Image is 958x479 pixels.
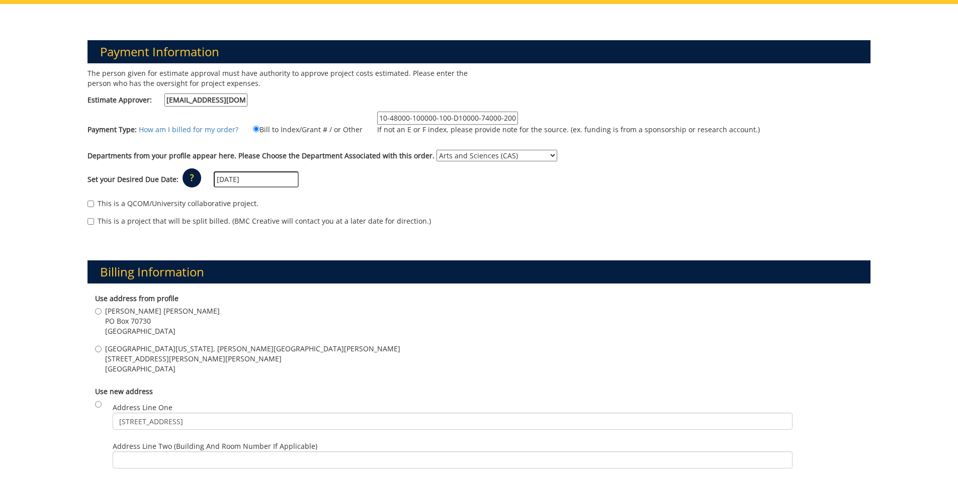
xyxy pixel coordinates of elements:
[88,201,94,207] input: This is a QCOM/University collaborative project.
[377,125,760,135] p: If not an E or F index, please provide note for the source. (ex. funding is from a sponsorship or...
[88,174,179,184] label: Set your Desired Due Date:
[377,112,518,125] input: If not an E or F index, please provide note for the source. (ex. funding is from a sponsorship or...
[113,441,793,468] label: Address Line Two (Building and Room Number if applicable)
[105,326,220,336] span: [GEOGRAPHIC_DATA]
[88,199,258,209] label: This is a QCOM/University collaborative project.
[105,354,400,364] span: [STREET_ADDRESS][PERSON_NAME][PERSON_NAME]
[113,403,793,430] label: Address Line One
[95,346,102,352] input: [GEOGRAPHIC_DATA][US_STATE], [PERSON_NAME][GEOGRAPHIC_DATA][PERSON_NAME] [STREET_ADDRESS][PERSON_...
[253,126,259,132] input: Bill to Index/Grant # / or Other
[88,40,871,63] h3: Payment Information
[88,151,434,161] label: Departments from your profile appear here. Please Choose the Department Associated with this order.
[88,93,247,107] label: Estimate Approver:
[88,218,94,225] input: This is a project that will be split billed. (BMC Creative will contact you at a later date for d...
[214,171,299,187] input: MM/DD/YYYY
[95,387,153,396] b: Use new address
[95,294,179,303] b: Use address from profile
[105,344,400,354] span: [GEOGRAPHIC_DATA][US_STATE], [PERSON_NAME][GEOGRAPHIC_DATA][PERSON_NAME]
[164,93,247,107] input: Estimate Approver:
[139,125,238,134] a: How am I billed for my order?
[105,306,220,316] span: [PERSON_NAME] [PERSON_NAME]
[88,216,431,226] label: This is a project that will be split billed. (BMC Creative will contact you at a later date for d...
[240,124,363,135] label: Bill to Index/Grant # / or Other
[113,413,793,430] input: Address Line One
[183,168,201,187] p: ?
[105,364,400,374] span: [GEOGRAPHIC_DATA]
[88,125,137,135] label: Payment Type:
[95,308,102,315] input: [PERSON_NAME] [PERSON_NAME] PO Box 70730 [GEOGRAPHIC_DATA]
[88,68,472,88] p: The person given for estimate approval must have authority to approve project costs estimated. Pl...
[113,451,793,468] input: Address Line Two (Building and Room Number if applicable)
[88,260,871,283] h3: Billing Information
[105,316,220,326] span: PO Box 70730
